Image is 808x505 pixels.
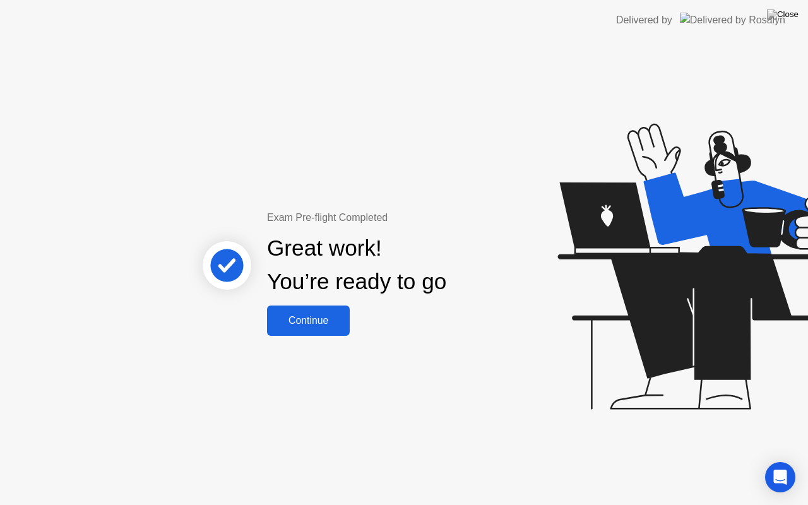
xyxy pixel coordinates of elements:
div: Delivered by [616,13,672,28]
div: Exam Pre-flight Completed [267,210,528,225]
img: Close [767,9,799,20]
div: Continue [271,315,346,326]
div: Open Intercom Messenger [765,462,795,492]
img: Delivered by Rosalyn [680,13,785,27]
div: Great work! You’re ready to go [267,232,446,299]
button: Continue [267,306,350,336]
